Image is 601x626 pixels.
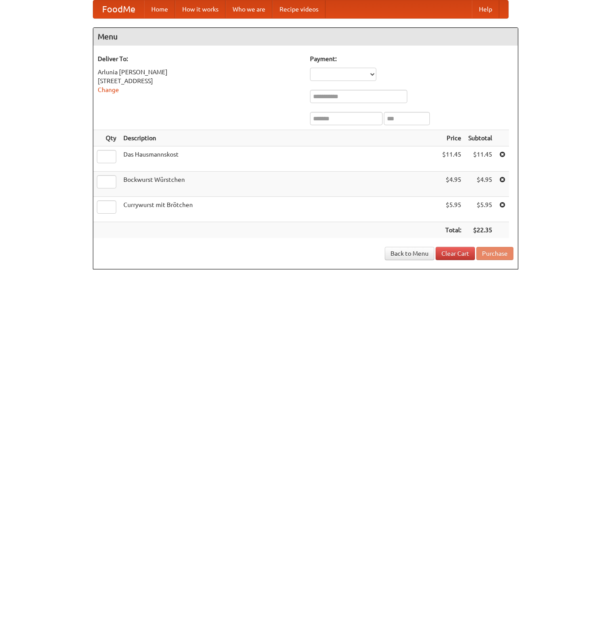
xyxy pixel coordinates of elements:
[144,0,175,18] a: Home
[465,130,496,146] th: Subtotal
[465,146,496,172] td: $11.45
[98,86,119,93] a: Change
[93,0,144,18] a: FoodMe
[120,197,439,222] td: Currywurst mit Brötchen
[439,222,465,238] th: Total:
[310,54,513,63] h5: Payment:
[175,0,226,18] a: How it works
[120,130,439,146] th: Description
[465,172,496,197] td: $4.95
[226,0,272,18] a: Who we are
[439,146,465,172] td: $11.45
[120,172,439,197] td: Bockwurst Würstchen
[98,54,301,63] h5: Deliver To:
[93,28,518,46] h4: Menu
[120,146,439,172] td: Das Hausmannskost
[385,247,434,260] a: Back to Menu
[436,247,475,260] a: Clear Cart
[476,247,513,260] button: Purchase
[439,130,465,146] th: Price
[272,0,325,18] a: Recipe videos
[439,197,465,222] td: $5.95
[472,0,499,18] a: Help
[439,172,465,197] td: $4.95
[98,68,301,77] div: Arlunia [PERSON_NAME]
[465,222,496,238] th: $22.35
[98,77,301,85] div: [STREET_ADDRESS]
[465,197,496,222] td: $5.95
[93,130,120,146] th: Qty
